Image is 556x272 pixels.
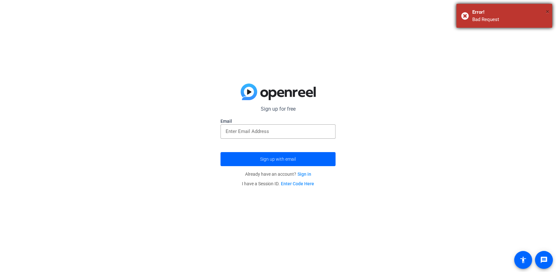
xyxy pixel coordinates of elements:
button: Close [546,7,549,16]
mat-icon: message [540,256,548,264]
button: Sign up with email [220,152,336,166]
mat-icon: accessibility [519,256,527,264]
span: I have a Session ID. [242,181,314,186]
div: Error! [472,9,547,16]
span: Already have an account? [245,172,311,177]
img: blue-gradient.svg [241,84,316,100]
a: Sign in [297,172,311,177]
label: Email [220,118,336,124]
div: Bad Request [472,16,547,23]
a: Enter Code Here [281,181,314,186]
span: × [546,8,549,15]
p: Sign up for free [220,105,336,113]
input: Enter Email Address [226,128,330,135]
